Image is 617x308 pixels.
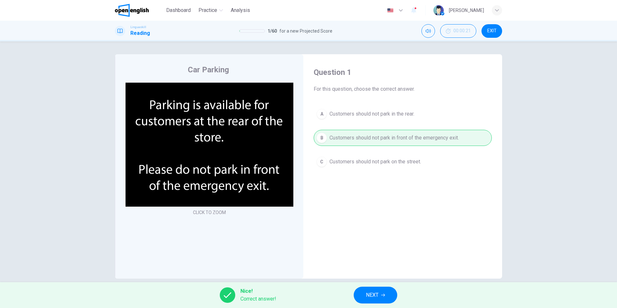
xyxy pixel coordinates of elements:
span: For this question, choose the correct answer. [314,85,492,93]
button: Dashboard [164,5,193,16]
span: Analysis [231,6,250,14]
span: for a new Projected Score [279,27,332,35]
button: CLICK TO ZOOM [190,208,228,217]
span: Dashboard [166,6,191,14]
button: EXIT [481,24,502,38]
h4: Question 1 [314,67,492,77]
button: Practice [196,5,226,16]
div: Hide [440,24,476,38]
span: Correct answer! [240,295,276,303]
img: OpenEnglish logo [115,4,149,17]
span: EXIT [487,28,497,34]
img: undefined [126,83,293,207]
div: [PERSON_NAME] [449,6,484,14]
img: Profile picture [433,5,444,15]
img: en [386,8,394,13]
div: Mute [421,24,435,38]
span: Nice! [240,287,276,295]
a: OpenEnglish logo [115,4,164,17]
span: 1 / 60 [268,27,277,35]
button: NEXT [354,287,397,303]
span: 00:00:21 [453,28,471,34]
button: 00:00:21 [440,24,476,38]
span: Practice [198,6,217,14]
button: Analysis [228,5,253,16]
h4: Car Parking [188,65,229,75]
span: NEXT [366,291,379,300]
span: Linguaskill [130,25,146,29]
h1: Reading [130,29,150,37]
